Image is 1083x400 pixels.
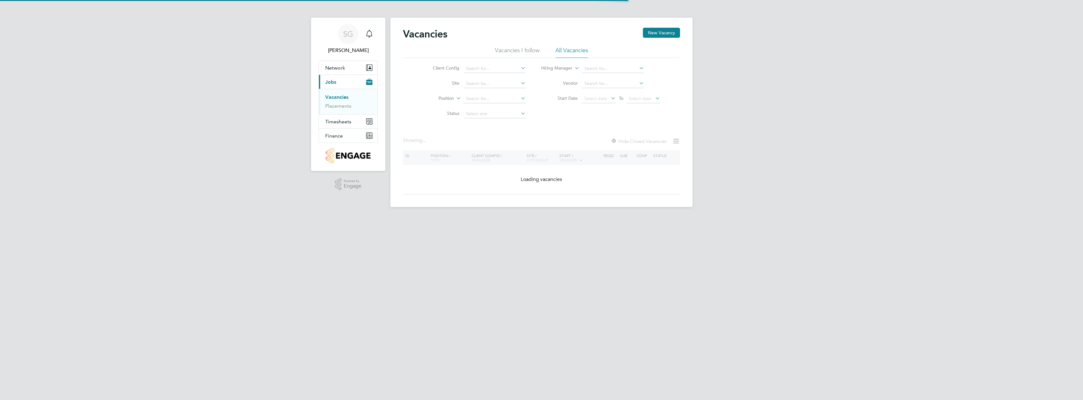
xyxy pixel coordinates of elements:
[344,178,361,184] span: Powered by
[418,95,454,102] label: Position
[335,178,362,190] a: Powered byEngage
[319,129,377,143] button: Finance
[541,95,578,101] label: Start Date
[343,30,353,38] span: SG
[422,137,426,144] span: ...
[584,96,607,101] span: Select date
[555,47,588,58] li: All Vacancies
[403,28,447,40] h2: Vacancies
[582,64,644,73] input: Search for...
[464,64,526,73] input: Search for...
[643,28,680,38] button: New Vacancy
[311,18,385,171] nav: Main navigation
[495,47,540,58] li: Vacancies I follow
[325,119,351,125] span: Timesheets
[344,183,361,189] span: Engage
[464,79,526,88] input: Search for...
[617,94,625,102] span: To
[403,137,428,144] div: Showing
[319,61,377,75] button: Network
[319,89,377,114] div: Jobs
[319,75,377,89] button: Jobs
[319,24,378,54] a: SG[PERSON_NAME]
[582,79,644,88] input: Search for...
[611,138,666,144] label: Hide Closed Vacancies
[541,80,578,86] label: Vendor
[423,65,459,71] label: Client Config
[319,115,377,128] button: Timesheets
[325,79,336,85] span: Jobs
[319,47,378,54] span: Sam Grey
[464,110,526,118] input: Select one
[423,110,459,116] label: Status
[325,103,351,109] a: Placements
[326,148,370,163] img: countryside-properties-logo-retina.png
[536,65,572,71] label: Hiring Manager
[423,80,459,86] label: Site
[629,96,651,101] span: Select date
[319,148,378,163] a: Go to home page
[325,94,349,100] a: Vacancies
[464,94,526,103] input: Search for...
[325,133,343,139] span: Finance
[325,65,345,71] span: Network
